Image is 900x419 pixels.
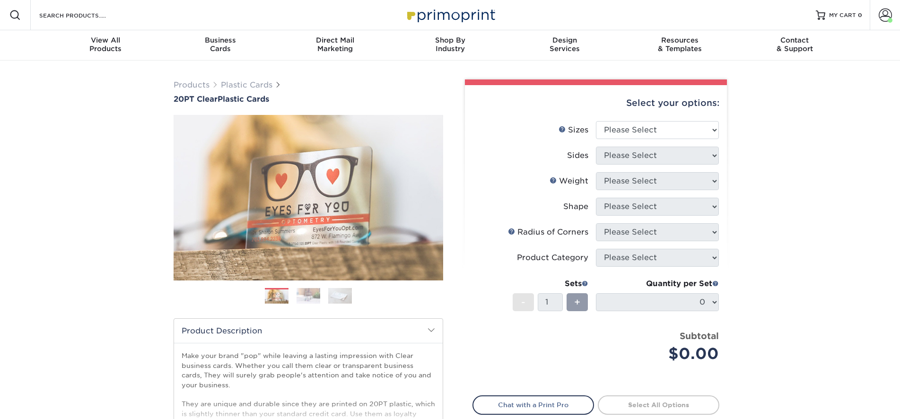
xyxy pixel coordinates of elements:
h1: Plastic Cards [174,95,443,104]
div: & Support [737,36,852,53]
div: Shape [563,201,588,212]
a: View AllProducts [48,30,163,61]
div: Products [48,36,163,53]
div: Sides [567,150,588,161]
img: Plastic Cards 02 [297,288,320,304]
div: Sets [513,278,588,289]
span: View All [48,36,163,44]
input: SEARCH PRODUCTS..... [38,9,131,21]
span: Contact [737,36,852,44]
span: Direct Mail [278,36,393,44]
div: Weight [550,175,588,187]
div: Select your options: [472,85,719,121]
span: Design [507,36,622,44]
div: Product Category [517,252,588,263]
span: Business [163,36,278,44]
a: BusinessCards [163,30,278,61]
span: - [521,295,525,309]
img: Primoprint [403,5,498,25]
a: Contact& Support [737,30,852,61]
img: 20PT Clear 01 [174,105,443,291]
a: Direct MailMarketing [278,30,393,61]
a: Plastic Cards [221,80,272,89]
a: Select All Options [598,395,719,414]
span: 0 [858,12,862,18]
div: & Templates [622,36,737,53]
a: 20PT ClearPlastic Cards [174,95,443,104]
div: $0.00 [603,342,719,365]
a: Resources& Templates [622,30,737,61]
div: Industry [393,36,507,53]
a: DesignServices [507,30,622,61]
span: MY CART [829,11,856,19]
span: 20PT Clear [174,95,218,104]
img: Plastic Cards 01 [265,288,288,305]
span: Shop By [393,36,507,44]
div: Services [507,36,622,53]
img: Plastic Cards 03 [328,288,352,304]
span: + [574,295,580,309]
div: Sizes [559,124,588,136]
a: Shop ByIndustry [393,30,507,61]
a: Chat with a Print Pro [472,395,594,414]
span: Resources [622,36,737,44]
div: Cards [163,36,278,53]
div: Quantity per Set [596,278,719,289]
h2: Product Description [174,319,443,343]
div: Marketing [278,36,393,53]
a: Products [174,80,210,89]
strong: Subtotal [680,331,719,341]
div: Radius of Corners [508,227,588,238]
